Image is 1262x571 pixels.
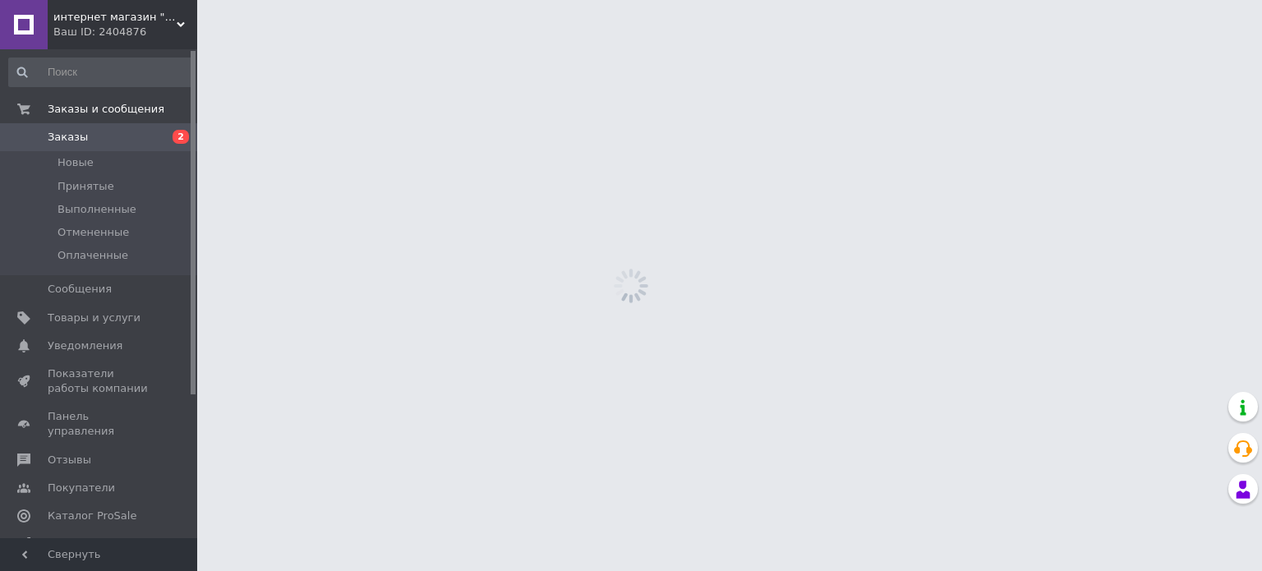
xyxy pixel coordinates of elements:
span: Отзывы [48,453,91,467]
span: Уведомления [48,338,122,353]
span: интернет магазин "Avtorazborka24" [53,10,177,25]
div: Ваш ID: 2404876 [53,25,197,39]
span: Новые [58,155,94,170]
span: Заказы [48,130,88,145]
span: Оплаченные [58,248,128,263]
span: Принятые [58,179,114,194]
span: Панель управления [48,409,152,439]
span: 2 [173,130,189,144]
span: Выполненные [58,202,136,217]
span: Товары и услуги [48,311,140,325]
span: Заказы и сообщения [48,102,164,117]
span: Аналитика [48,536,108,551]
span: Каталог ProSale [48,509,136,523]
span: Показатели работы компании [48,366,152,396]
span: Сообщения [48,282,112,297]
span: Покупатели [48,481,115,495]
span: Отмененные [58,225,129,240]
input: Поиск [8,58,194,87]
